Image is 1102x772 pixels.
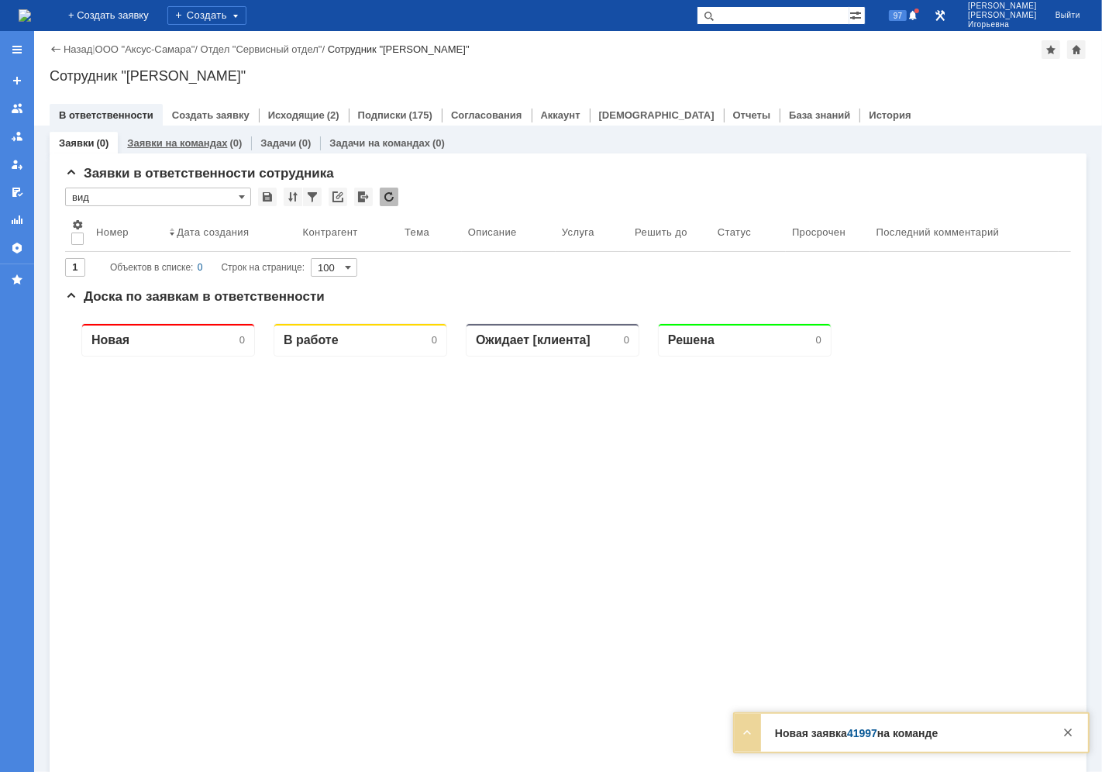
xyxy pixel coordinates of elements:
div: 0 [751,23,756,35]
div: Последний комментарий [876,226,1000,238]
div: Новая [26,22,64,36]
a: Перейти в интерфейс администратора [931,6,949,25]
a: История [869,109,911,121]
a: Перейти на домашнюю страницу [19,9,31,22]
a: Подписки [358,109,407,121]
a: Задачи на командах [329,137,430,149]
a: Заявки на командах [127,137,227,149]
div: Обновлять список [380,188,398,206]
div: Сохранить вид [258,188,277,206]
div: Экспорт списка [354,188,373,206]
div: Номер [96,226,129,238]
a: Заявки на командах [5,96,29,121]
a: Отдел "Сервисный отдел" [201,43,322,55]
th: Услуга [556,212,628,252]
div: Тема [405,226,429,238]
a: ООО "Аксус-Самара" [95,43,195,55]
a: Создать заявку [172,109,250,121]
div: В работе [219,22,274,36]
div: (0) [96,137,108,149]
th: Тема [398,212,462,252]
i: Строк на странице: [110,258,305,277]
span: Игорьевна [968,20,1037,29]
div: Добавить в избранное [1042,40,1060,59]
div: 0 [174,23,180,35]
div: / [95,43,201,55]
div: (0) [298,137,311,149]
a: Мои согласования [5,180,29,205]
div: (0) [229,137,242,149]
a: Мои заявки [5,152,29,177]
span: Доска по заявкам в ответственности [65,289,325,304]
a: Создать заявку [5,68,29,93]
a: 41997 [847,727,877,739]
div: Решена [603,22,649,36]
div: | [92,43,95,54]
a: Задачи [260,137,296,149]
span: [PERSON_NAME] [968,11,1037,20]
span: Настройки [71,219,84,231]
div: Сотрудник "[PERSON_NAME]" [50,68,1087,84]
span: Объектов в списке: [110,262,193,273]
div: 0 [559,23,564,35]
div: Создать [167,6,246,25]
div: Скопировать ссылку на список [329,188,347,206]
th: Дата создания [163,212,296,252]
div: / [201,43,328,55]
div: Ожидает [клиента] [411,22,525,36]
a: Настройки [5,236,29,260]
div: (2) [327,109,339,121]
a: Назад [64,43,92,55]
div: Закрыть [1059,723,1077,742]
div: Дата создания [177,226,249,238]
a: Заявки [59,137,94,149]
div: Просрочен [792,226,845,238]
a: [DEMOGRAPHIC_DATA] [599,109,715,121]
div: (0) [432,137,445,149]
div: 0 [198,258,203,277]
div: Сортировка... [284,188,302,206]
div: Сделать домашней страницей [1067,40,1086,59]
a: Согласования [451,109,522,121]
img: logo [19,9,31,22]
span: 97 [889,10,907,21]
a: Аккаунт [541,109,580,121]
a: Заявки в моей ответственности [5,124,29,149]
div: Статус [718,226,751,238]
a: База знаний [789,109,850,121]
span: Расширенный поиск [849,7,865,22]
div: Решить до [635,226,687,238]
div: Сотрудник "[PERSON_NAME]" [328,43,470,55]
div: Описание [468,226,517,238]
div: Контрагент [303,226,358,238]
th: Номер [90,212,163,252]
span: [PERSON_NAME] [968,2,1037,11]
a: Отчеты [5,208,29,233]
div: (175) [409,109,432,121]
div: 0 [367,23,372,35]
div: Фильтрация... [303,188,322,206]
th: Контрагент [297,212,398,252]
div: Услуга [562,226,594,238]
a: В ответственности [59,109,153,121]
a: Отчеты [733,109,771,121]
span: Заявки в ответственности сотрудника [65,166,334,181]
a: Исходящие [268,109,325,121]
strong: Новая заявка на команде [775,727,938,739]
th: Статус [711,212,786,252]
div: Развернуть [738,723,756,742]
